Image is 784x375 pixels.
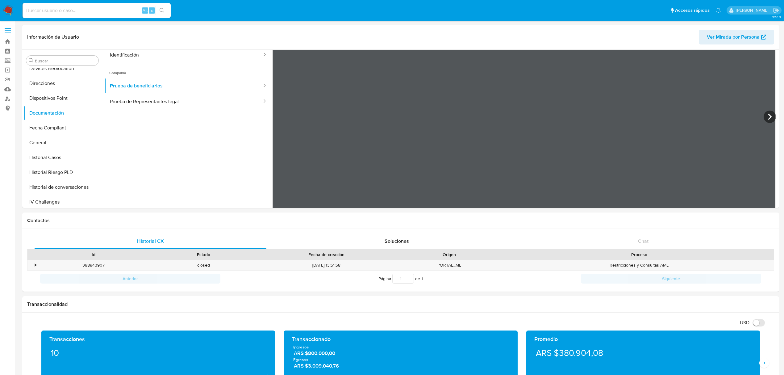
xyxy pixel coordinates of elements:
span: Alt [143,7,148,13]
p: eliana.eguerrero@mercadolibre.com [736,7,771,13]
a: Notificaciones [716,8,721,13]
button: Historial Casos [24,150,101,165]
span: Chat [638,238,648,245]
button: Buscar [29,58,34,63]
button: Fecha Compliant [24,120,101,135]
div: Estado [153,251,254,258]
div: PORTAL_ML [394,260,504,270]
button: Documentación [24,106,101,120]
div: • [35,262,36,268]
div: Restricciones y Consultas AML [504,260,774,270]
button: Historial Riesgo PLD [24,165,101,180]
div: closed [148,260,259,270]
span: Página de [378,274,423,284]
div: Fecha de creación [263,251,390,258]
span: Soluciones [385,238,409,245]
span: 1 [421,276,423,282]
span: Historial CX [137,238,164,245]
div: [DATE] 13:51:58 [259,260,394,270]
h1: Transaccionalidad [27,301,774,307]
button: General [24,135,101,150]
div: Id [43,251,144,258]
span: Accesos rápidos [675,7,710,14]
input: Buscar [35,58,96,64]
span: Ver Mirada por Persona [707,30,760,44]
button: Historial de conversaciones [24,180,101,195]
button: Direcciones [24,76,101,91]
button: IV Challenges [24,195,101,209]
h1: Información de Usuario [27,34,79,40]
button: Devices Geolocation [24,61,101,76]
div: Proceso [509,251,769,258]
button: Anterior [40,274,220,284]
button: Siguiente [581,274,761,284]
h1: Contactos [27,217,774,224]
span: s [151,7,153,13]
input: Buscar usuario o caso... [23,6,171,15]
div: 398943907 [38,260,148,270]
a: Salir [773,7,779,14]
button: search-icon [156,6,168,15]
button: Dispositivos Point [24,91,101,106]
button: Ver Mirada por Persona [699,30,774,44]
div: Origen [398,251,500,258]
